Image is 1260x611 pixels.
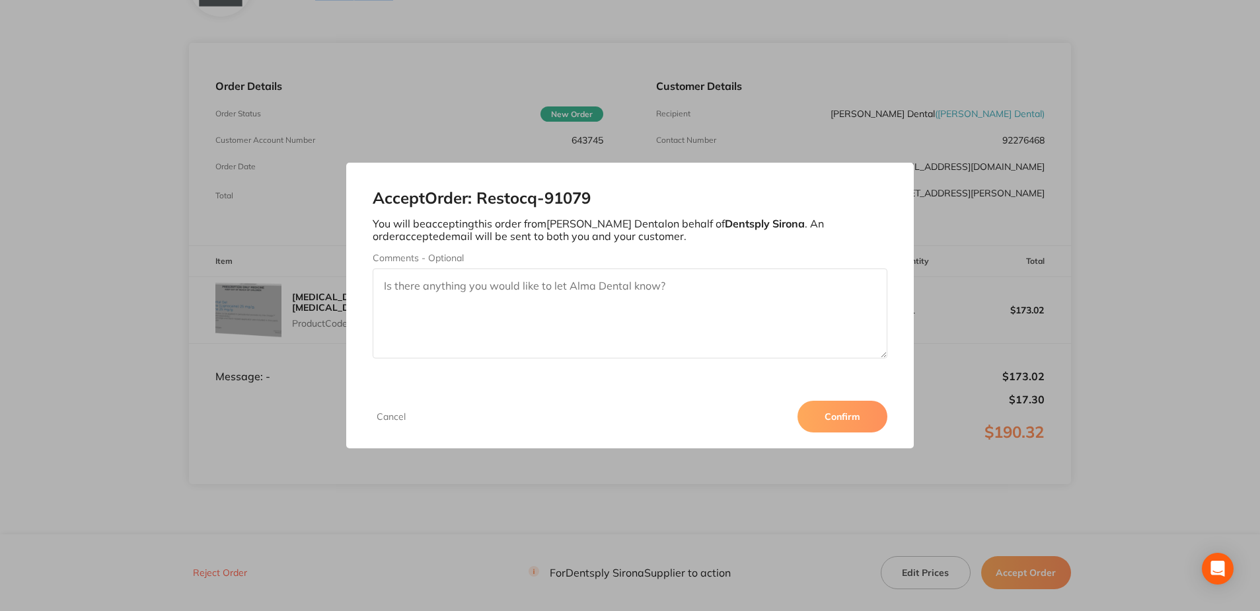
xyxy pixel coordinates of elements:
[797,401,887,432] button: Confirm
[725,217,805,230] b: Dentsply Sirona
[373,189,887,208] h2: Accept Order: Restocq- 91079
[373,253,887,263] label: Comments - Optional
[1202,553,1234,585] div: Open Intercom Messenger
[373,411,410,423] button: Cancel
[373,218,887,242] p: You will be accepting this order from [PERSON_NAME] Dental on behalf of . An order accepted email...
